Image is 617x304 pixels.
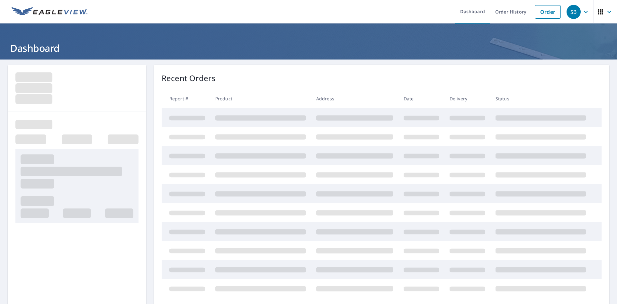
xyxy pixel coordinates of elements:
th: Delivery [444,89,490,108]
h1: Dashboard [8,41,609,55]
p: Recent Orders [162,72,216,84]
div: SB [567,5,581,19]
th: Address [311,89,398,108]
img: EV Logo [12,7,87,17]
th: Product [210,89,311,108]
th: Status [490,89,591,108]
th: Date [398,89,444,108]
a: Order [535,5,561,19]
th: Report # [162,89,210,108]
